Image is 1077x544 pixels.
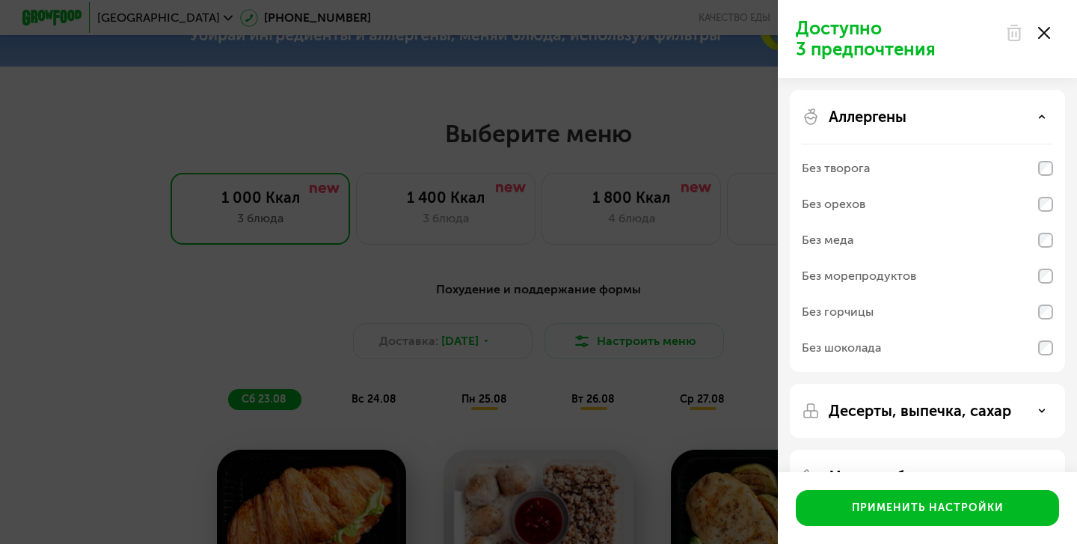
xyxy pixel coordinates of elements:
[802,339,881,357] div: Без шоколада
[802,195,865,213] div: Без орехов
[796,490,1059,526] button: Применить настройки
[802,267,916,285] div: Без морепродуктов
[802,159,870,177] div: Без творога
[802,303,874,321] div: Без горчицы
[802,231,853,249] div: Без меда
[829,468,913,486] p: Мясо, рыба
[829,402,1011,420] p: Десерты, выпечка, сахар
[852,501,1004,516] div: Применить настройки
[796,18,996,60] p: Доступно 3 предпочтения
[829,108,906,126] p: Аллергены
